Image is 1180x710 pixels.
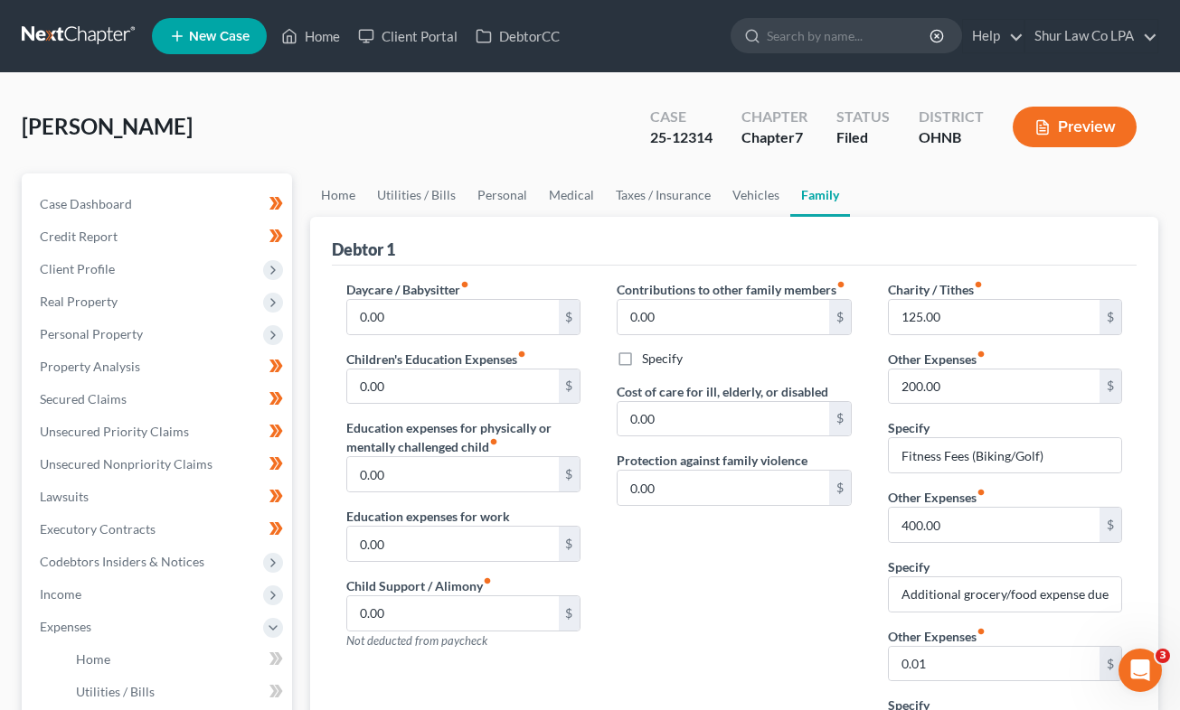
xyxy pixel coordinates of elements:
div: Chapter [741,107,807,127]
a: Personal [467,173,538,217]
label: Cost of care for ill, elderly, or disabled [617,382,828,401]
a: Home [61,643,292,676]
a: Credit Report [25,220,292,253]
i: fiber_manual_record [977,350,986,359]
i: fiber_manual_record [977,627,986,636]
a: Family [790,173,850,217]
label: Other Expenses [888,350,986,369]
span: New Case [189,30,250,43]
input: Specify... [889,577,1121,612]
span: Lawsuits [40,489,89,504]
span: 3 [1156,649,1170,663]
div: $ [1100,369,1121,404]
i: fiber_manual_record [836,280,845,289]
i: fiber_manual_record [977,488,986,497]
a: Property Analysis [25,350,292,383]
label: Specify [888,557,930,576]
input: -- [618,300,828,334]
a: Utilities / Bills [366,173,467,217]
label: Charity / Tithes [888,280,983,299]
span: Personal Property [40,326,143,341]
label: Contributions to other family members [617,280,845,299]
label: Protection against family violence [617,451,807,470]
a: Client Portal [349,20,467,52]
div: 25-12314 [650,127,713,148]
input: -- [347,596,558,631]
a: Lawsuits [25,481,292,513]
span: Unsecured Nonpriority Claims [40,456,212,472]
span: Case Dashboard [40,196,132,211]
div: $ [1100,508,1121,542]
input: -- [347,457,558,491]
span: Income [40,586,81,602]
input: -- [889,508,1100,542]
div: $ [1100,300,1121,334]
input: Specify... [889,438,1121,472]
div: OHNB [919,127,984,148]
input: -- [347,300,558,334]
div: $ [829,471,851,505]
span: Unsecured Priority Claims [40,424,189,439]
a: Case Dashboard [25,188,292,220]
div: $ [829,300,851,334]
div: $ [1100,647,1121,681]
span: 7 [795,128,803,145]
label: Specify [642,350,683,368]
input: -- [347,369,558,404]
input: -- [889,369,1100,404]
a: Utilities / Bills [61,676,292,708]
a: Executory Contracts [25,513,292,546]
label: Other Expenses [888,627,986,646]
iframe: Intercom live chat [1119,649,1162,692]
i: fiber_manual_record [974,280,983,289]
span: Credit Report [40,229,118,244]
div: Debtor 1 [332,238,395,260]
a: Help [963,20,1024,52]
div: $ [559,457,581,491]
a: Vehicles [722,173,790,217]
div: $ [559,527,581,561]
button: Preview [1013,107,1137,147]
label: Education expenses for physically or mentally challenged child [346,418,581,456]
label: Specify [888,418,930,437]
a: Taxes / Insurance [605,173,722,217]
span: Real Property [40,294,118,309]
i: fiber_manual_record [517,350,526,359]
span: Property Analysis [40,359,140,374]
span: Executory Contracts [40,521,156,537]
div: Case [650,107,713,127]
input: -- [347,527,558,561]
a: Medical [538,173,605,217]
span: Secured Claims [40,391,127,406]
input: -- [889,300,1100,334]
span: Client Profile [40,261,115,276]
div: $ [829,402,851,436]
a: Secured Claims [25,383,292,416]
div: Filed [836,127,890,148]
i: fiber_manual_record [489,437,498,446]
span: Expenses [40,619,91,634]
div: District [919,107,984,127]
input: -- [618,402,828,436]
div: $ [559,300,581,334]
a: Unsecured Nonpriority Claims [25,448,292,481]
a: DebtorCC [467,20,569,52]
div: $ [559,596,581,631]
div: Chapter [741,127,807,148]
label: Daycare / Babysitter [346,280,469,299]
label: Child Support / Alimony [346,576,492,595]
div: $ [559,369,581,404]
i: fiber_manual_record [460,280,469,289]
input: -- [889,647,1100,681]
a: Unsecured Priority Claims [25,416,292,448]
label: Children's Education Expenses [346,350,526,369]
i: fiber_manual_record [483,576,492,585]
input: -- [618,471,828,505]
input: Search by name... [767,19,932,52]
span: Codebtors Insiders & Notices [40,554,204,569]
span: [PERSON_NAME] [22,113,193,139]
a: Home [272,20,349,52]
a: Shur Law Co LPA [1025,20,1157,52]
label: Education expenses for work [346,507,510,526]
div: Status [836,107,890,127]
